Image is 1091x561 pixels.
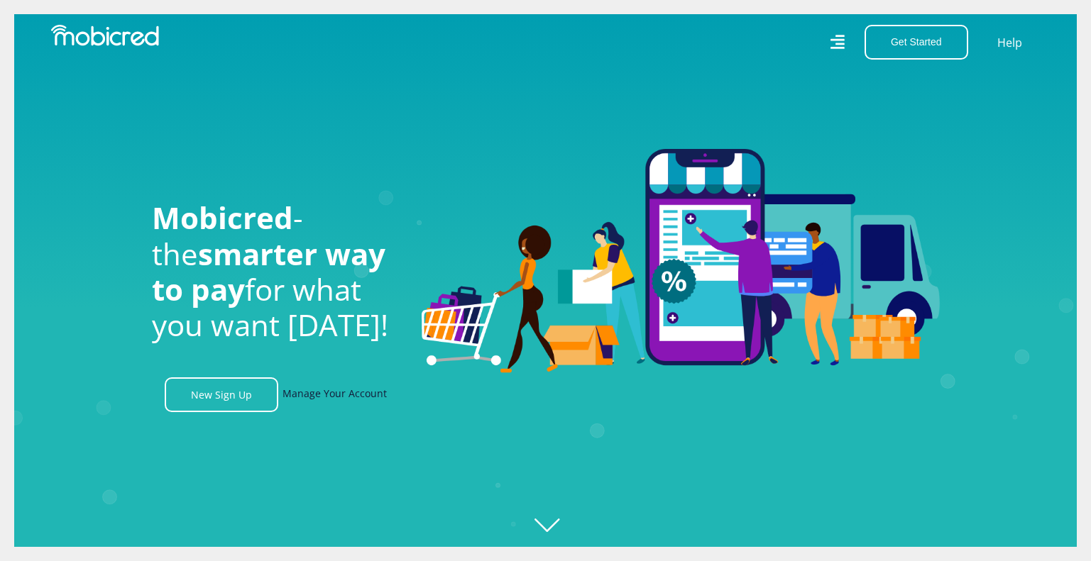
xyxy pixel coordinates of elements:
[865,25,968,60] button: Get Started
[283,377,387,412] a: Manage Your Account
[422,149,940,373] img: Welcome to Mobicred
[152,197,293,238] span: Mobicred
[152,233,385,309] span: smarter way to pay
[997,33,1023,52] a: Help
[165,377,278,412] a: New Sign Up
[152,200,400,343] h1: - the for what you want [DATE]!
[51,25,159,46] img: Mobicred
